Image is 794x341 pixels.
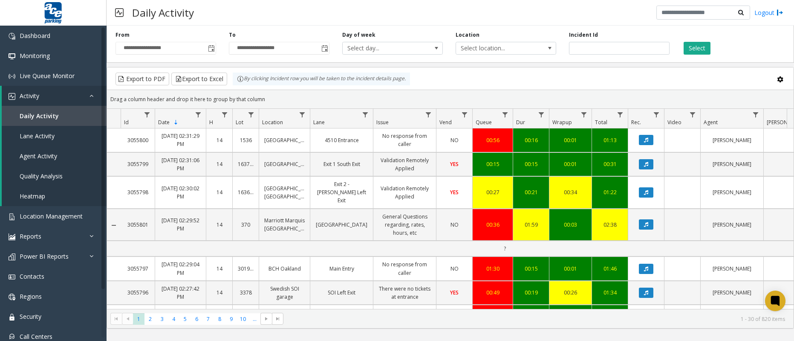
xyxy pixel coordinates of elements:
a: Wrapup Filter Menu [578,109,590,120]
span: Go to the next page [263,315,270,322]
a: [GEOGRAPHIC_DATA] [315,221,368,229]
a: Daily Activity [2,106,107,126]
span: YES [450,289,459,296]
a: 163737 [238,160,254,168]
a: [DATE] 02:29:04 PM [160,260,201,277]
div: 00:36 [478,221,508,229]
span: Rec. [631,119,641,126]
span: NO [450,137,459,144]
span: Location Management [20,212,83,220]
span: Page 5 [179,313,191,325]
a: 00:49 [478,289,508,297]
a: 00:15 [478,160,508,168]
span: Select location... [456,42,536,54]
a: 01:46 [597,265,623,273]
a: Quality Analysis [2,166,107,186]
span: Lane [313,119,325,126]
span: Page 2 [144,313,156,325]
span: Power BI Reports [20,252,69,260]
a: 00:16 [518,136,544,144]
div: 00:15 [518,160,544,168]
a: 3055800 [126,136,150,144]
a: [PERSON_NAME] [706,221,758,229]
span: Lane Activity [20,132,55,140]
span: Video [667,119,681,126]
a: BCH Oakland [264,265,305,273]
img: 'icon' [9,233,15,240]
a: Location Filter Menu [297,109,308,120]
span: Live Queue Monitor [20,72,75,80]
button: Select [684,42,710,55]
span: Dur [516,119,525,126]
div: 01:13 [597,136,623,144]
img: infoIcon.svg [237,76,244,82]
span: Page 4 [168,313,179,325]
a: Heatmap [2,186,107,206]
div: By clicking Incident row you will be taken to the incident details page. [233,73,410,85]
span: Toggle popup [206,42,216,54]
a: 00:27 [478,188,508,196]
div: Drag a column header and drop it here to group by that column [107,92,794,107]
span: Total [595,119,607,126]
a: Total Filter Menu [615,109,626,120]
a: [GEOGRAPHIC_DATA] [264,160,305,168]
a: YES [442,160,467,168]
span: Agent [704,119,718,126]
a: 3055801 [126,221,150,229]
a: [GEOGRAPHIC_DATA] [264,136,305,144]
a: 14 [211,221,227,229]
a: Id Filter Menu [141,109,153,120]
a: 00:21 [518,188,544,196]
a: 4510 Entrance [315,136,368,144]
a: Rec. Filter Menu [651,109,662,120]
span: Dashboard [20,32,50,40]
a: 00:15 [518,265,544,273]
a: YES [442,188,467,196]
a: Exit 1 South Exit [315,160,368,168]
a: Activity [2,86,107,106]
img: pageIcon [115,2,124,23]
a: [DATE] 02:29:52 PM [160,216,201,233]
a: NO [442,136,467,144]
img: 'icon' [9,334,15,341]
label: To [229,31,236,39]
span: Page 10 [237,313,249,325]
span: Reports [20,232,41,240]
label: Day of week [342,31,375,39]
span: Activity [20,92,39,100]
span: Date [158,119,170,126]
span: NO [450,265,459,272]
div: Data table [107,109,794,309]
img: 'icon' [9,213,15,220]
a: 02:38 [597,221,623,229]
img: logout [777,8,783,17]
a: SOI Left Exit [315,289,368,297]
a: 3055797 [126,265,150,273]
a: 01:34 [597,289,623,297]
div: 00:26 [554,289,586,297]
span: Contacts [20,272,44,280]
a: Validation Remotely Applied [378,184,431,201]
a: Swedish SOI garage [264,285,305,301]
a: Queue Filter Menu [499,109,511,120]
a: [DATE] 02:31:29 PM [160,132,201,148]
div: 00:03 [554,221,586,229]
span: Wrapup [552,119,572,126]
img: 'icon' [9,53,15,60]
span: Lot [236,119,243,126]
a: [GEOGRAPHIC_DATA] [GEOGRAPHIC_DATA] [264,184,305,201]
img: 'icon' [9,274,15,280]
span: Agent Activity [20,152,57,160]
label: From [115,31,130,39]
a: Date Filter Menu [193,109,204,120]
a: 00:01 [554,136,586,144]
div: 00:01 [554,160,586,168]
